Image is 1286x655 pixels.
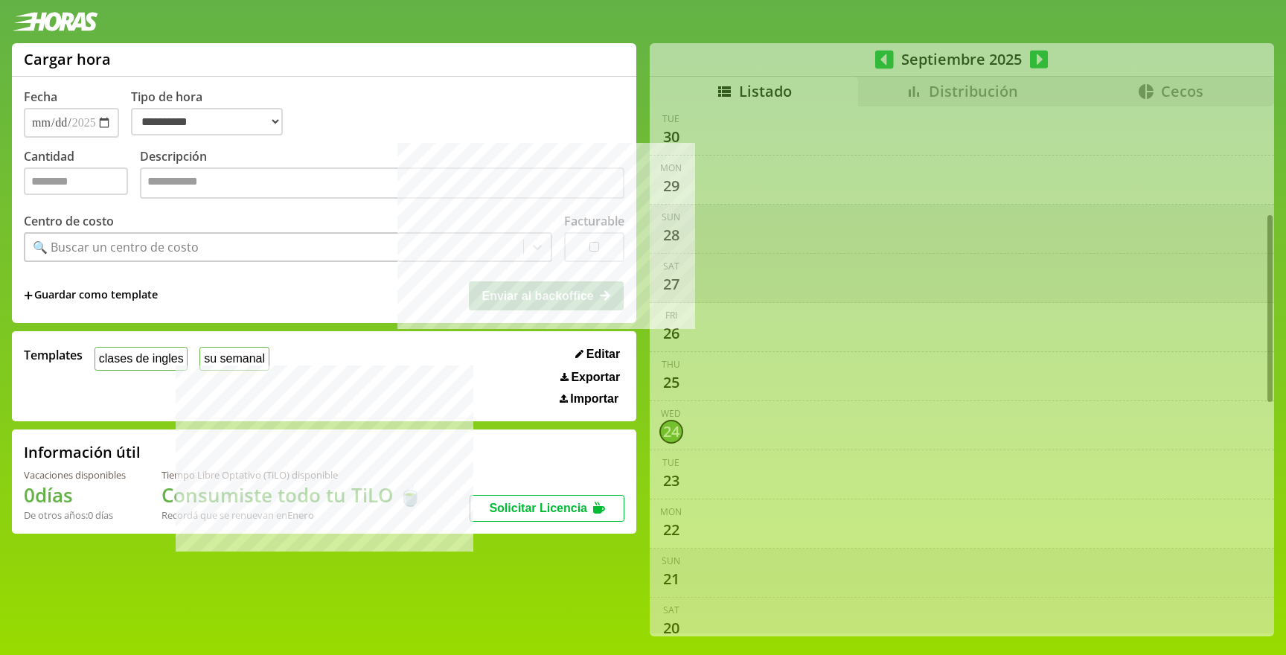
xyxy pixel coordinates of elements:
h1: 0 días [24,482,126,508]
div: 🔍 Buscar un centro de costo [33,239,199,255]
div: Recordá que se renuevan en [161,508,422,522]
h1: Cargar hora [24,49,111,69]
span: Importar [570,392,618,406]
div: Vacaciones disponibles [24,468,126,482]
input: Cantidad [24,167,128,195]
label: Descripción [140,148,624,202]
div: Tiempo Libre Optativo (TiLO) disponible [161,468,422,482]
label: Tipo de hora [131,89,295,138]
button: Solicitar Licencia [470,495,624,522]
h2: Información útil [24,442,141,462]
label: Cantidad [24,148,140,202]
label: Fecha [24,89,57,105]
span: Templates [24,347,83,363]
button: su semanal [199,347,269,370]
span: Editar [586,348,620,361]
h1: Consumiste todo tu TiLO 🍵 [161,482,422,508]
img: logotipo [12,12,98,31]
select: Tipo de hora [131,108,283,135]
b: Enero [287,508,314,522]
div: De otros años: 0 días [24,508,126,522]
label: Centro de costo [24,213,114,229]
span: Exportar [571,371,620,384]
label: Facturable [564,213,624,229]
textarea: Descripción [140,167,624,199]
span: Solicitar Licencia [489,502,587,514]
button: clases de ingles [95,347,188,370]
span: +Guardar como template [24,287,158,304]
span: + [24,287,33,304]
button: Editar [571,347,624,362]
button: Exportar [556,370,624,385]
